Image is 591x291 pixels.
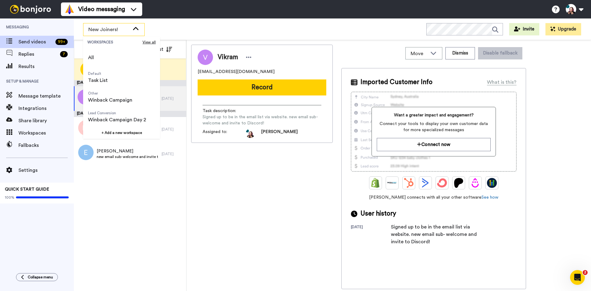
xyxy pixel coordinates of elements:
[60,51,68,57] div: 7
[478,47,522,59] button: Disable fallback
[454,178,464,188] img: Patreon
[570,270,585,285] iframe: Intercom live chat
[377,112,490,118] span: Want a greater impact and engagement?
[583,270,588,275] span: 2
[97,154,159,159] span: new email sub- welcome and invite to Discord!
[218,53,238,62] span: Vikram
[470,178,480,188] img: Drip
[28,275,53,280] span: Collapse menu
[487,79,517,86] div: What is this?
[420,178,430,188] img: ActiveCampaign
[391,223,489,245] div: Signed up to be in the email list via website. new email sub- welcome and invite to Discord!
[198,69,275,75] span: [EMAIL_ADDRESS][DOMAIN_NAME]
[97,148,159,154] span: [PERSON_NAME]
[261,129,298,138] span: [PERSON_NAME]
[481,195,498,200] a: See how
[18,167,74,174] span: Settings
[162,152,183,156] div: [DATE]
[162,127,183,132] div: [DATE]
[198,50,213,65] img: Image of Vikram
[78,145,94,160] img: e.png
[18,51,58,58] span: Replies
[83,127,160,139] button: + Add a new workspace
[88,96,132,104] span: Winback Campaign
[5,187,49,192] span: QUICK START GUIDE
[203,114,321,126] span: Signed up to be in the email list via website. new email sub- welcome and invite to Discord!
[65,4,74,14] img: vm-color.svg
[509,23,539,35] button: Invite
[18,142,74,149] span: Fallbacks
[78,120,94,135] img: ia.png
[18,38,53,46] span: Send videos
[74,111,186,117] div: [DATE]
[16,273,58,281] button: Collapse menu
[18,63,74,70] span: Results
[437,178,447,188] img: ConvertKit
[55,39,68,45] div: 99 +
[88,111,146,115] span: Lead Conversion
[198,79,326,95] button: Record
[88,77,108,84] span: Task List
[360,209,396,218] span: User history
[88,91,132,96] span: Other
[143,40,156,45] span: View all
[5,195,14,200] span: 100%
[88,26,130,33] span: New Joiners!
[246,129,255,138] img: 42003e09-8352-4420-832d-6922835c6fb9-1727960118.jpg
[387,178,397,188] img: Ontraport
[377,138,490,151] button: Connect now
[18,105,74,112] span: Integrations
[487,178,497,188] img: GoHighLevel
[411,50,427,57] span: Move
[18,129,74,137] span: Workspaces
[203,129,246,138] span: Assigned to:
[88,71,108,76] span: Default
[203,108,246,114] span: Task description :
[87,40,143,45] span: WORKSPACES
[7,5,54,14] img: bj-logo-header-white.svg
[78,5,125,14] span: Video messaging
[162,96,183,101] div: [DATE]
[445,47,475,59] button: Dismiss
[88,54,94,61] span: All
[360,78,432,87] span: Imported Customer Info
[18,117,74,124] span: Share library
[74,80,186,86] div: [DATE]
[377,121,490,133] span: Connect your tools to display your own customer data for more specialized messages
[371,178,380,188] img: Shopify
[545,23,581,35] button: Upgrade
[88,116,146,123] span: Winback Campaign Day 2
[404,178,414,188] img: Hubspot
[18,92,74,100] span: Message template
[78,89,93,105] img: v.png
[351,224,391,245] div: [DATE]
[351,194,517,200] span: [PERSON_NAME] connects with all your other software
